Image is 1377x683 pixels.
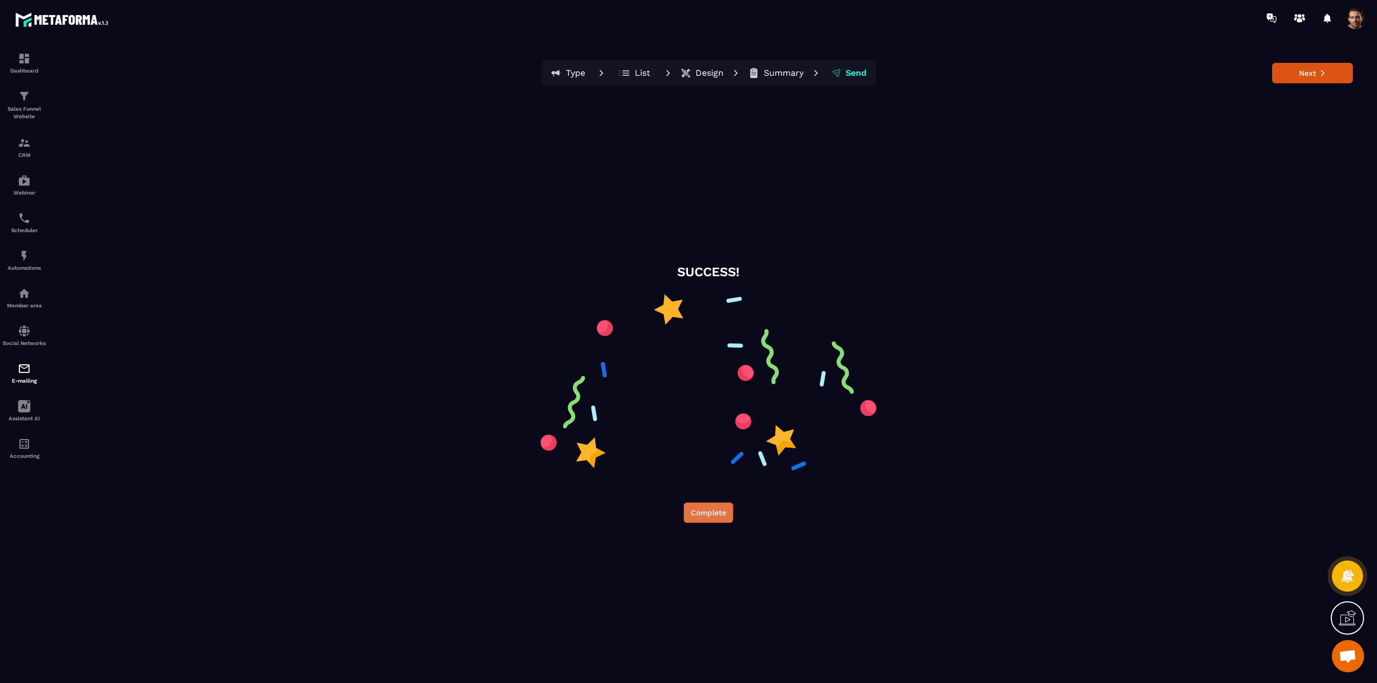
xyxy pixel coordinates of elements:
button: Send [825,62,874,84]
img: formation [18,90,31,103]
p: SUCCESS! [677,263,740,281]
p: List [635,68,650,78]
a: automationsautomationsMember area [3,279,46,317]
p: Member area [3,303,46,308]
button: Summary [745,62,807,84]
img: formation [18,52,31,65]
p: Accounting [3,453,46,459]
a: formationformationSales Funnel Website [3,82,46,128]
button: Type [544,62,592,84]
img: automations [18,174,31,187]
p: Type [566,68,585,78]
p: Sales Funnel Website [3,105,46,120]
p: Scheduler [3,227,46,233]
p: E-mailing [3,378,46,384]
a: automationsautomationsWebinar [3,166,46,204]
p: Webinar [3,190,46,196]
p: Social Networks [3,340,46,346]
img: logo [15,10,112,30]
button: List [611,62,659,84]
a: social-networksocial-networkSocial Networks [3,317,46,354]
p: CRM [3,152,46,158]
p: Summary [764,68,804,78]
a: automationsautomationsAutomations [3,241,46,279]
p: Dashboard [3,68,46,74]
p: Assistant AI [3,415,46,421]
img: scheduler [18,212,31,225]
img: accountant [18,437,31,450]
a: schedulerschedulerScheduler [3,204,46,241]
img: social-network [18,325,31,337]
a: formationformationCRM [3,128,46,166]
a: accountantaccountantAccounting [3,429,46,467]
div: Open chat [1332,640,1364,672]
p: Design [695,68,723,78]
button: Next [1272,63,1353,83]
img: formation [18,136,31,149]
img: email [18,362,31,375]
p: Automations [3,265,46,271]
p: Send [846,68,867,78]
img: automations [18,249,31,262]
a: Assistant AI [3,392,46,429]
img: automations [18,287,31,300]
a: emailemailE-mailing [3,354,46,392]
a: formationformationDashboard [3,44,46,82]
button: Design [677,62,727,84]
button: Complete [684,502,733,523]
